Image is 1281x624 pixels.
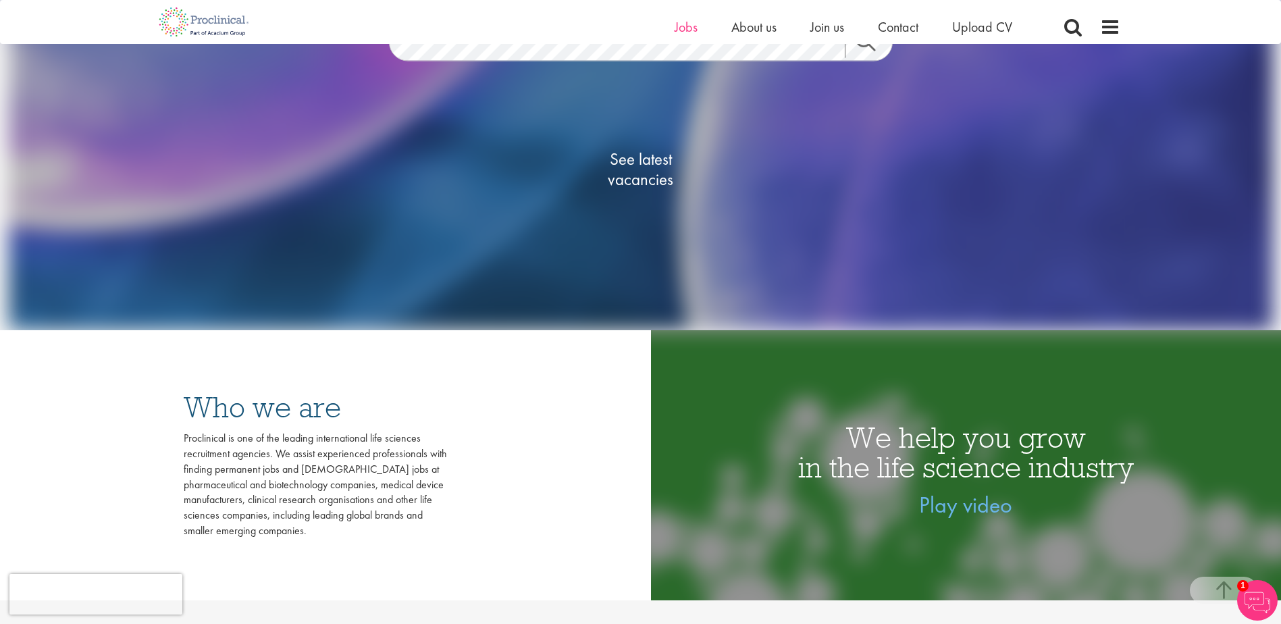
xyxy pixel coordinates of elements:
a: Play video [919,490,1012,519]
a: Contact [878,18,918,36]
a: Upload CV [952,18,1012,36]
iframe: reCAPTCHA [9,574,182,615]
h3: Who we are [184,392,447,422]
a: Jobs [675,18,698,36]
a: Join us [810,18,844,36]
a: See latestvacancies [573,95,708,244]
div: Proclinical is one of the leading international life sciences recruitment agencies. We assist exp... [184,431,447,539]
a: Job search submit button [845,31,903,58]
span: See latest vacancies [573,149,708,190]
img: Chatbot [1237,580,1278,621]
a: About us [731,18,777,36]
span: 1 [1237,580,1249,592]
